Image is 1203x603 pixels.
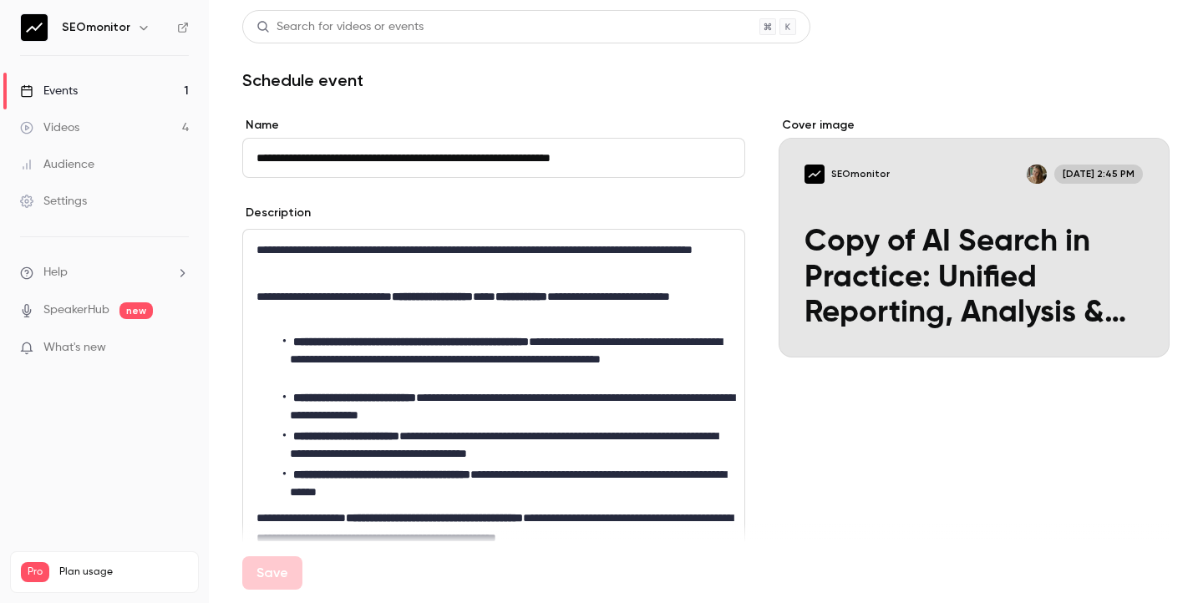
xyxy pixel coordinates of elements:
[20,83,78,99] div: Events
[242,70,1170,90] h1: Schedule event
[21,14,48,41] img: SEOmonitor
[20,156,94,173] div: Audience
[242,205,311,221] label: Description
[242,229,745,565] section: description
[20,193,87,210] div: Settings
[119,302,153,319] span: new
[256,18,424,36] div: Search for videos or events
[20,119,79,136] div: Videos
[21,562,49,582] span: Pro
[43,339,106,357] span: What's new
[779,117,1170,134] label: Cover image
[43,264,68,281] span: Help
[779,117,1170,357] section: Cover image
[62,19,130,36] h6: SEOmonitor
[243,230,744,565] div: editor
[43,301,109,319] a: SpeakerHub
[20,264,189,281] li: help-dropdown-opener
[169,341,189,356] iframe: Noticeable Trigger
[242,117,745,134] label: Name
[59,565,188,579] span: Plan usage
